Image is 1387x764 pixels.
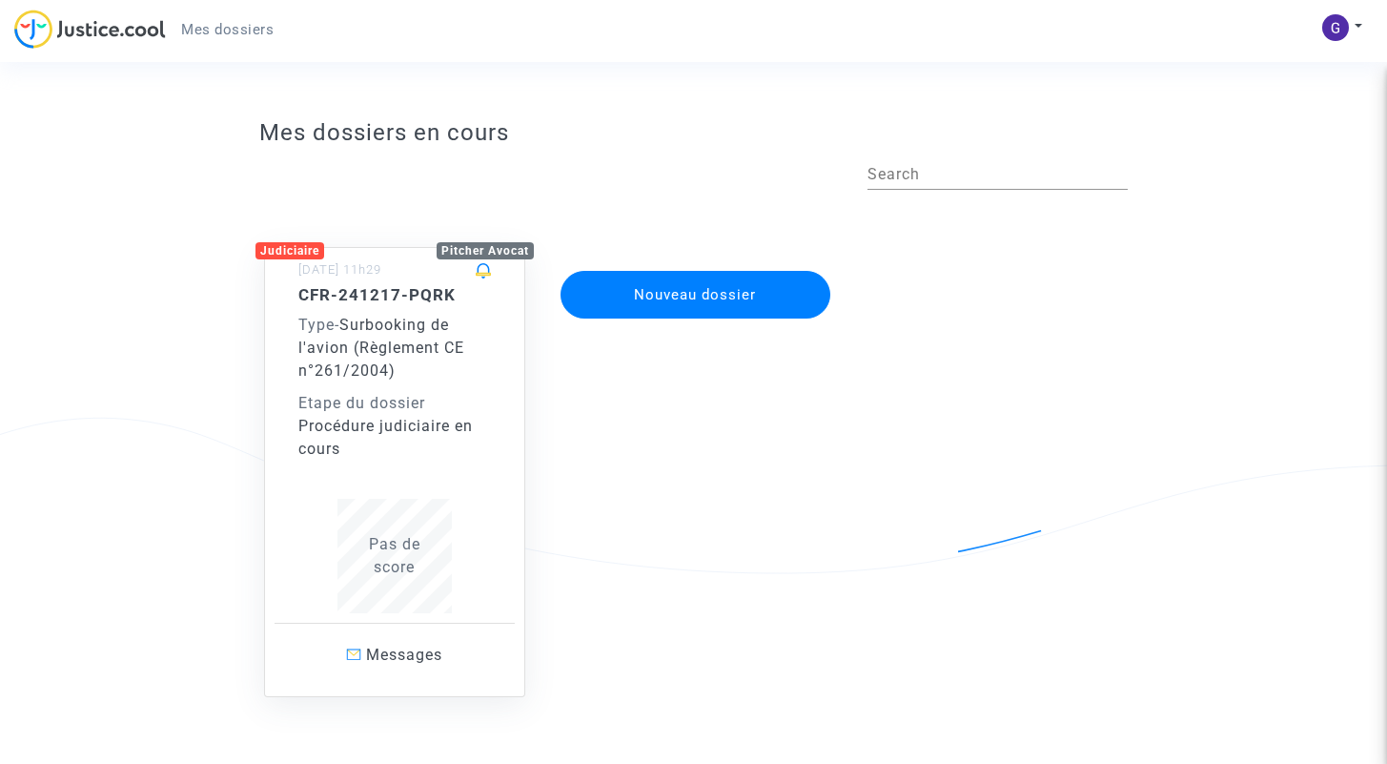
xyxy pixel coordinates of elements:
img: ACg8ocLmcCTnIdElxzwaom_j3rtoVX5QMZG2TSCxBtxRky4LzVYXDfQ=s96-c [1322,14,1349,41]
span: Type [298,316,335,334]
h3: Mes dossiers en cours [259,119,1128,147]
div: Procédure judiciaire en cours [298,415,491,461]
h5: CFR-241217-PQRK [298,285,491,304]
span: Pas de score [369,535,420,576]
button: Nouveau dossier [561,271,831,319]
span: - [298,316,339,334]
img: jc-logo.svg [14,10,166,49]
span: Messages [366,646,442,664]
a: Messages [275,623,515,687]
a: JudiciairePitcher Avocat[DATE] 11h29CFR-241217-PQRKType-Surbooking de l'avion (Règlement CE n°261... [245,209,544,697]
div: Etape du dossier [298,392,491,415]
div: Judiciaire [255,242,324,259]
span: Mes dossiers [181,21,274,38]
small: [DATE] 11h29 [298,262,381,277]
span: Surbooking de l'avion (Règlement CE n°261/2004) [298,316,464,380]
a: Mes dossiers [166,15,289,44]
div: Pitcher Avocat [437,242,534,259]
a: Nouveau dossier [559,258,833,277]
